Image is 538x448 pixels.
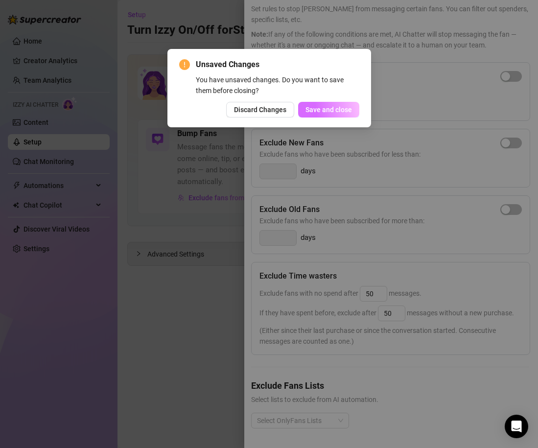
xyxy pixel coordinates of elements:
button: Discard Changes [226,102,294,118]
div: Open Intercom Messenger [505,415,528,438]
button: Save and close [298,102,359,118]
div: You have unsaved changes. Do you want to save them before closing? [196,74,359,96]
span: exclamation-circle [179,59,190,70]
span: Save and close [305,106,352,114]
span: Discard Changes [234,106,286,114]
span: Unsaved Changes [196,59,359,71]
